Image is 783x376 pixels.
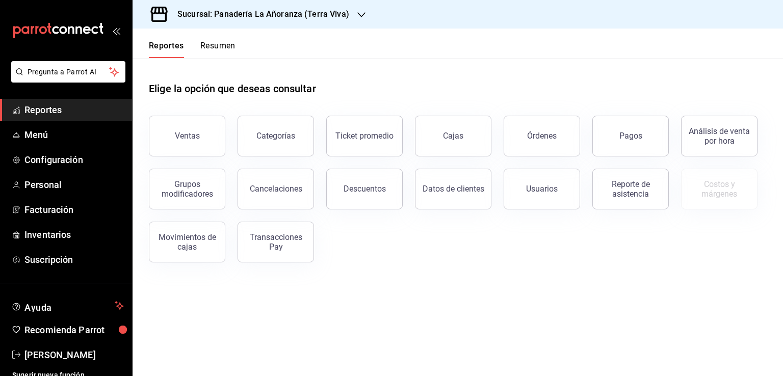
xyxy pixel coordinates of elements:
[24,323,124,337] span: Recomienda Parrot
[11,61,125,83] button: Pregunta a Parrot AI
[326,116,403,156] button: Ticket promedio
[443,130,464,142] div: Cajas
[238,116,314,156] button: Categorías
[24,228,124,241] span: Inventarios
[149,41,184,58] button: Reportes
[24,253,124,266] span: Suscripción
[24,300,111,312] span: Ayuda
[415,116,491,156] a: Cajas
[527,131,557,141] div: Órdenes
[688,126,751,146] div: Análisis de venta por hora
[7,74,125,85] a: Pregunta a Parrot AI
[155,179,219,199] div: Grupos modificadores
[169,8,349,20] h3: Sucursal: Panadería La Añoranza (Terra Viva)
[504,116,580,156] button: Órdenes
[175,131,200,141] div: Ventas
[592,116,669,156] button: Pagos
[344,184,386,194] div: Descuentos
[238,169,314,209] button: Cancelaciones
[250,184,302,194] div: Cancelaciones
[256,131,295,141] div: Categorías
[415,169,491,209] button: Datos de clientes
[688,179,751,199] div: Costos y márgenes
[24,178,124,192] span: Personal
[24,153,124,167] span: Configuración
[335,131,394,141] div: Ticket promedio
[24,128,124,142] span: Menú
[619,131,642,141] div: Pagos
[28,67,110,77] span: Pregunta a Parrot AI
[155,232,219,252] div: Movimientos de cajas
[592,169,669,209] button: Reporte de asistencia
[200,41,236,58] button: Resumen
[112,26,120,35] button: open_drawer_menu
[504,169,580,209] button: Usuarios
[149,41,236,58] div: navigation tabs
[149,169,225,209] button: Grupos modificadores
[24,348,124,362] span: [PERSON_NAME]
[244,232,307,252] div: Transacciones Pay
[24,103,124,117] span: Reportes
[326,169,403,209] button: Descuentos
[149,81,316,96] h1: Elige la opción que deseas consultar
[599,179,662,199] div: Reporte de asistencia
[526,184,558,194] div: Usuarios
[423,184,484,194] div: Datos de clientes
[149,116,225,156] button: Ventas
[681,169,758,209] button: Contrata inventarios para ver este reporte
[681,116,758,156] button: Análisis de venta por hora
[149,222,225,262] button: Movimientos de cajas
[238,222,314,262] button: Transacciones Pay
[24,203,124,217] span: Facturación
